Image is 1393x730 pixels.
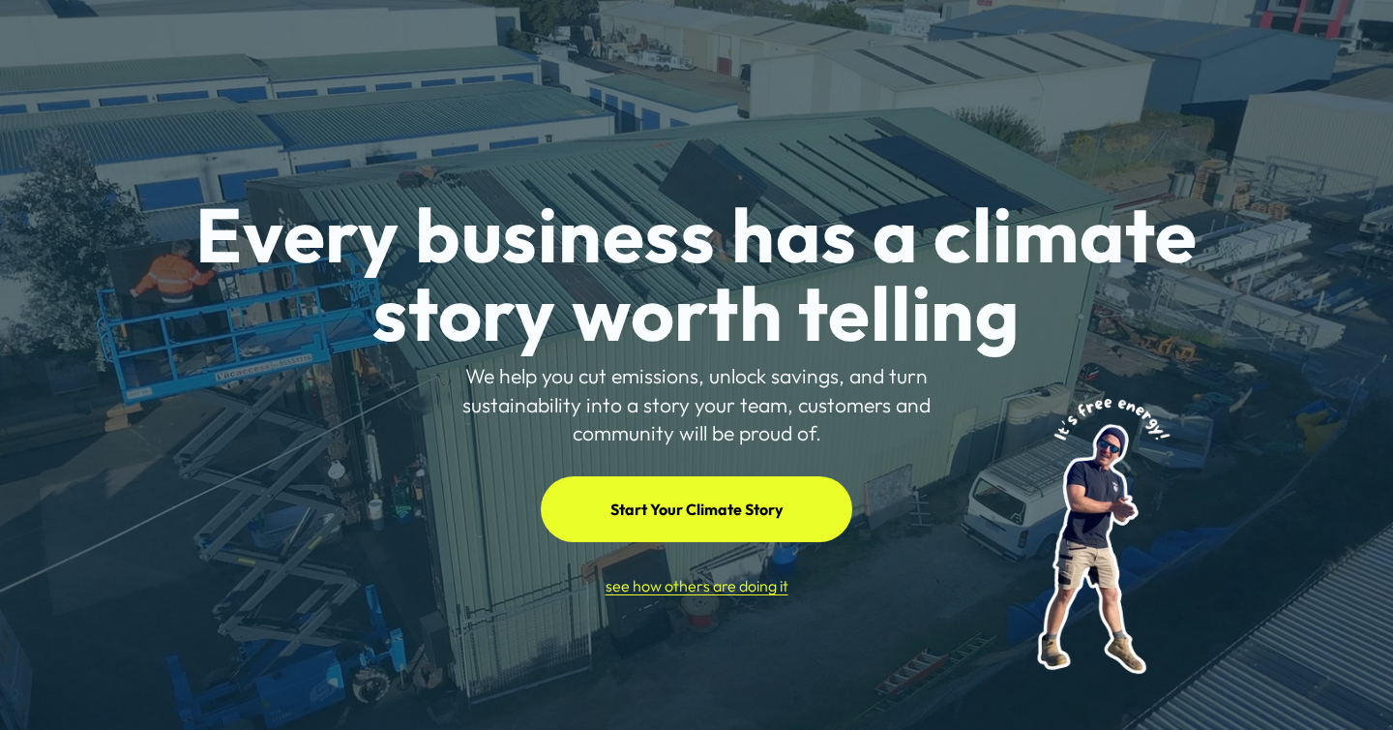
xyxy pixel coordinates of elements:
a: see how others are doing it [606,576,788,595]
h1: Every business has a climate story worth telling [163,196,1230,351]
iframe: Chat Widget [1296,637,1393,730]
a: Start Your Climate Story [541,476,853,542]
p: We help you cut emissions, unlock savings, and turn sustainability into a story your team, custom... [432,362,961,448]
